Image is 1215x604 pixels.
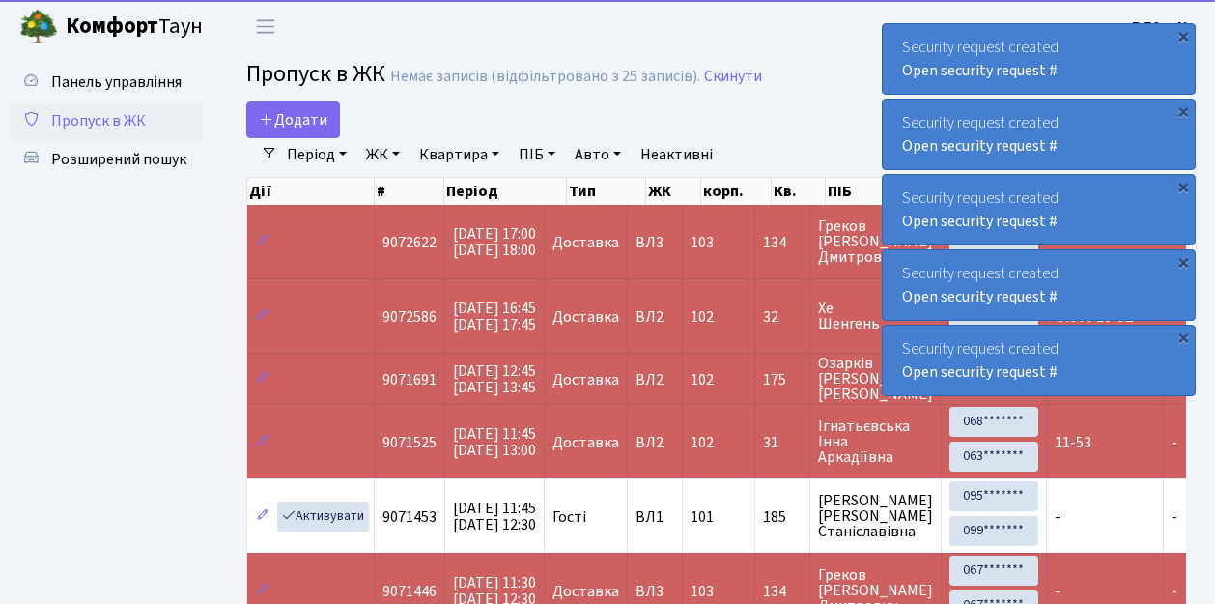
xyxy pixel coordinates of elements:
[818,418,933,465] span: Ігнатьєвська Інна Аркадіївна
[701,178,772,205] th: корп.
[1132,15,1192,39] a: ВЛ2 -. К.
[883,100,1195,169] div: Security request created
[259,109,327,130] span: Додати
[902,60,1058,81] a: Open security request #
[453,498,536,535] span: [DATE] 11:45 [DATE] 12:30
[1055,506,1060,528] span: -
[763,235,802,250] span: 134
[358,138,408,171] a: ЖК
[1173,177,1193,196] div: ×
[883,250,1195,320] div: Security request created
[51,149,186,170] span: Розширений пошук
[691,506,714,528] span: 101
[246,57,385,91] span: Пропуск в ЖК
[552,372,619,388] span: Доставка
[1055,581,1060,602] span: -
[691,232,714,253] span: 103
[691,369,714,390] span: 102
[567,138,629,171] a: Авто
[1173,26,1193,45] div: ×
[902,361,1058,383] a: Open security request #
[453,223,536,261] span: [DATE] 17:00 [DATE] 18:00
[66,11,203,43] span: Таун
[453,298,536,335] span: [DATE] 16:45 [DATE] 17:45
[902,135,1058,157] a: Open security request #
[382,432,437,453] span: 9071525
[382,232,437,253] span: 9072622
[636,584,674,599] span: ВЛ3
[763,584,802,599] span: 134
[51,110,146,131] span: Пропуск в ЖК
[633,138,721,171] a: Неактивні
[1172,432,1177,453] span: -
[636,309,674,325] span: ВЛ2
[1055,432,1091,453] span: 11-53
[1173,252,1193,272] div: ×
[241,11,290,43] button: Переключити навігацію
[818,356,933,402] span: Озарків [PERSON_NAME] [PERSON_NAME]
[646,178,701,205] th: ЖК
[883,24,1195,94] div: Security request created
[453,360,536,398] span: [DATE] 12:45 [DATE] 13:45
[552,235,619,250] span: Доставка
[763,509,802,525] span: 185
[636,509,674,525] span: ВЛ1
[277,502,369,532] a: Активувати
[818,301,933,331] span: Хе Шенгень
[636,372,674,388] span: ВЛ2
[1173,328,1193,347] div: ×
[567,178,646,205] th: Тип
[382,306,437,328] span: 9072586
[246,101,340,138] a: Додати
[411,138,507,171] a: Квартира
[10,101,203,140] a: Пропуск в ЖК
[763,309,802,325] span: 32
[763,435,802,450] span: 31
[772,178,826,205] th: Кв.
[1172,581,1177,602] span: -
[382,506,437,528] span: 9071453
[763,372,802,388] span: 175
[382,581,437,602] span: 9071446
[1173,101,1193,121] div: ×
[19,8,58,46] img: logo.png
[390,68,700,86] div: Немає записів (відфільтровано з 25 записів).
[10,63,203,101] a: Панель управління
[51,72,182,93] span: Панель управління
[552,509,586,525] span: Гості
[453,423,536,461] span: [DATE] 11:45 [DATE] 13:00
[247,178,375,205] th: Дії
[818,493,933,539] span: [PERSON_NAME] [PERSON_NAME] Станіславівна
[552,584,619,599] span: Доставка
[1172,506,1177,528] span: -
[375,178,444,205] th: #
[704,68,762,86] a: Скинути
[511,138,563,171] a: ПІБ
[552,309,619,325] span: Доставка
[691,306,714,328] span: 102
[818,218,933,265] span: Греков [PERSON_NAME] Дмитрович
[382,369,437,390] span: 9071691
[826,178,958,205] th: ПІБ
[902,286,1058,307] a: Open security request #
[279,138,354,171] a: Період
[691,432,714,453] span: 102
[1132,16,1192,38] b: ВЛ2 -. К.
[10,140,203,179] a: Розширений пошук
[636,435,674,450] span: ВЛ2
[883,175,1195,244] div: Security request created
[636,235,674,250] span: ВЛ3
[552,435,619,450] span: Доставка
[883,326,1195,395] div: Security request created
[902,211,1058,232] a: Open security request #
[66,11,158,42] b: Комфорт
[691,581,714,602] span: 103
[444,178,567,205] th: Період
